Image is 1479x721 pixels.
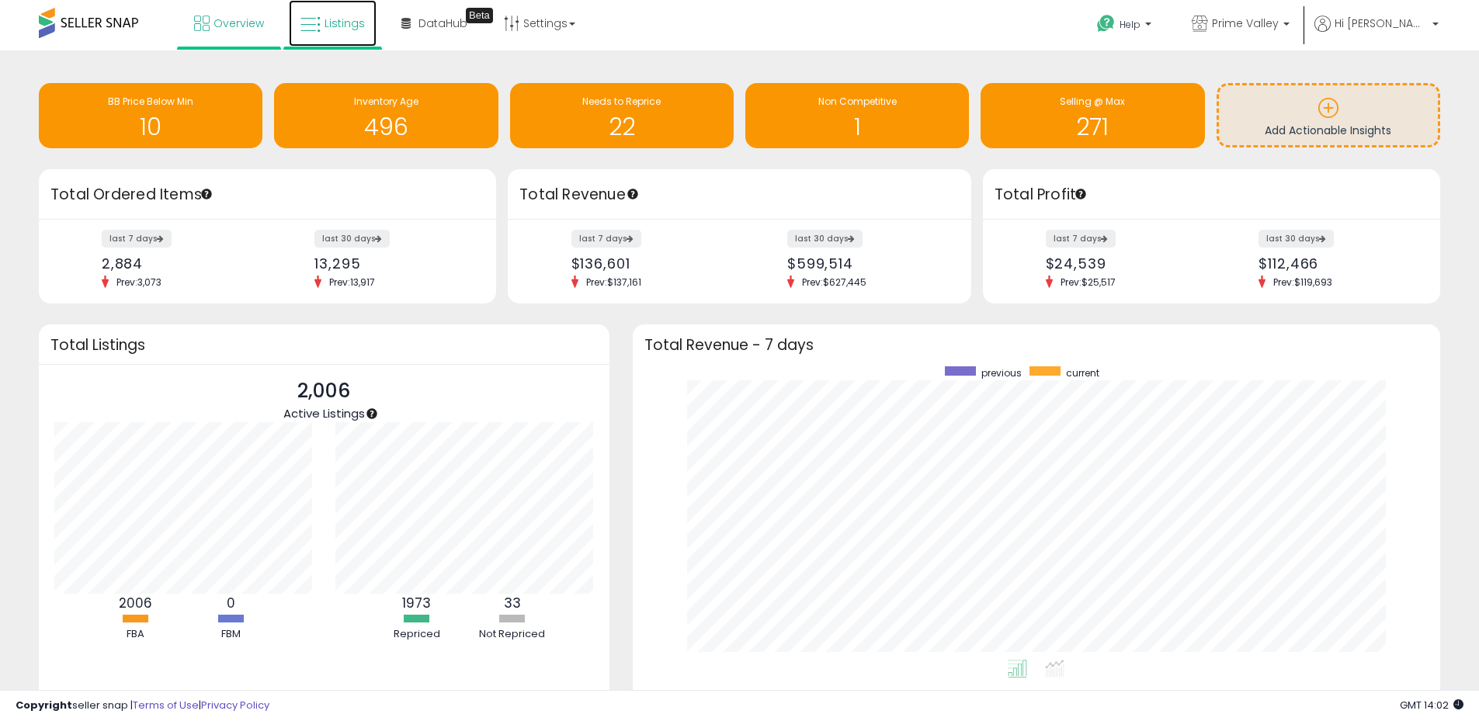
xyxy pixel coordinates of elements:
b: 1973 [402,594,431,612]
a: Terms of Use [133,698,199,712]
div: Repriced [370,627,463,642]
span: Listings [325,16,365,31]
span: Needs to Reprice [582,95,661,108]
span: Prev: $119,693 [1265,276,1340,289]
div: $136,601 [571,255,728,272]
h1: 271 [988,114,1196,140]
a: BB Price Below Min 10 [39,83,262,148]
label: last 7 days [1046,230,1116,248]
div: $599,514 [787,255,944,272]
span: Help [1120,18,1140,31]
div: 13,295 [314,255,469,272]
div: $112,466 [1259,255,1413,272]
div: Tooltip anchor [1074,187,1088,201]
b: 0 [227,594,235,612]
a: Non Competitive 1 [745,83,969,148]
div: $24,539 [1046,255,1200,272]
h3: Total Revenue - 7 days [644,339,1429,351]
h1: 22 [518,114,726,140]
a: Hi [PERSON_NAME] [1314,16,1439,50]
h3: Total Profit [995,184,1429,206]
h3: Total Listings [50,339,598,351]
span: Selling @ Max [1060,95,1125,108]
label: last 7 days [571,230,641,248]
span: Inventory Age [354,95,418,108]
a: Selling @ Max 271 [981,83,1204,148]
label: last 30 days [314,230,390,248]
div: Tooltip anchor [365,407,379,421]
div: Tooltip anchor [626,187,640,201]
p: 2,006 [283,376,365,406]
span: Prev: 13,917 [321,276,383,289]
span: Non Competitive [818,95,897,108]
a: Privacy Policy [201,698,269,712]
h3: Total Revenue [519,184,960,206]
b: 2006 [119,594,152,612]
h1: 496 [282,114,490,140]
a: Add Actionable Insights [1219,85,1438,145]
b: 33 [504,594,521,612]
h1: 1 [753,114,961,140]
div: Not Repriced [466,627,559,642]
span: Prev: $627,445 [794,276,874,289]
span: Prev: 3,073 [109,276,169,289]
i: Get Help [1096,14,1116,33]
h1: 10 [47,114,255,140]
div: FBA [89,627,182,642]
a: Needs to Reprice 22 [510,83,734,148]
span: current [1066,366,1099,380]
a: Inventory Age 496 [274,83,498,148]
span: previous [981,366,1022,380]
a: Help [1085,2,1167,50]
span: Prev: $137,161 [578,276,649,289]
label: last 30 days [1259,230,1334,248]
span: Active Listings [283,405,365,421]
span: Add Actionable Insights [1265,123,1391,138]
h3: Total Ordered Items [50,184,484,206]
span: Prev: $25,517 [1053,276,1123,289]
label: last 7 days [102,230,172,248]
div: Tooltip anchor [466,8,493,23]
span: 2025-09-8 14:02 GMT [1400,698,1463,712]
div: Tooltip anchor [200,187,214,201]
span: DataHub [418,16,467,31]
div: 2,884 [102,255,256,272]
span: Overview [214,16,264,31]
span: BB Price Below Min [108,95,193,108]
span: Hi [PERSON_NAME] [1335,16,1428,31]
div: FBM [185,627,278,642]
div: seller snap | | [16,698,269,713]
label: last 30 days [787,230,863,248]
span: Prime Valley [1212,16,1279,31]
strong: Copyright [16,698,72,712]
